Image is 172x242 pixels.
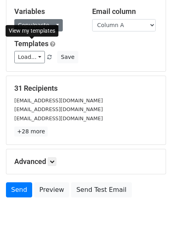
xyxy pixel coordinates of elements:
[34,182,69,197] a: Preview
[6,182,32,197] a: Send
[14,84,158,93] h5: 31 Recipients
[14,106,103,112] small: [EMAIL_ADDRESS][DOMAIN_NAME]
[14,127,48,137] a: +28 more
[14,115,103,121] small: [EMAIL_ADDRESS][DOMAIN_NAME]
[14,39,48,48] a: Templates
[14,98,103,103] small: [EMAIL_ADDRESS][DOMAIN_NAME]
[132,204,172,242] iframe: Chat Widget
[92,7,158,16] h5: Email column
[14,51,45,63] a: Load...
[14,7,80,16] h5: Variables
[71,182,131,197] a: Send Test Email
[57,51,78,63] button: Save
[6,25,58,37] div: View my templates
[14,19,63,31] a: Copy/paste...
[14,157,158,166] h5: Advanced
